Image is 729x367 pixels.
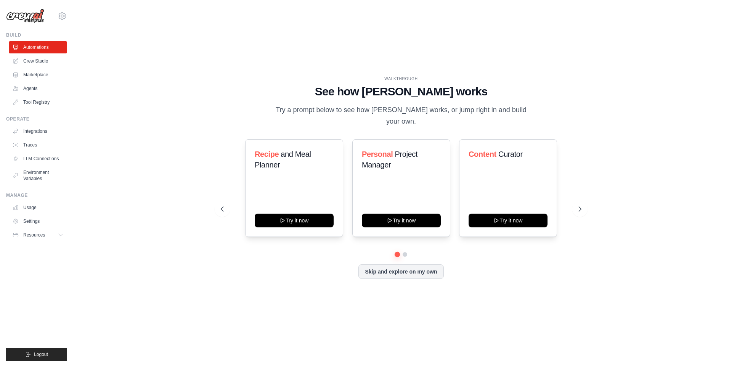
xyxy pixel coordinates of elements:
span: Curator [498,150,523,158]
a: Settings [9,215,67,227]
a: Automations [9,41,67,53]
p: Try a prompt below to see how [PERSON_NAME] works, or jump right in and build your own. [273,105,529,127]
a: Environment Variables [9,166,67,185]
span: Content [469,150,496,158]
img: Logo [6,9,44,23]
a: LLM Connections [9,153,67,165]
span: Logout [34,351,48,357]
div: Operate [6,116,67,122]
span: Resources [23,232,45,238]
a: Usage [9,201,67,214]
div: Manage [6,192,67,198]
a: Agents [9,82,67,95]
span: and Meal Planner [255,150,311,169]
a: Integrations [9,125,67,137]
div: Build [6,32,67,38]
span: Recipe [255,150,279,158]
a: Marketplace [9,69,67,81]
h1: See how [PERSON_NAME] works [221,85,581,98]
button: Try it now [469,214,548,227]
a: Tool Registry [9,96,67,108]
button: Try it now [255,214,334,227]
a: Traces [9,139,67,151]
span: Project Manager [362,150,417,169]
span: Personal [362,150,393,158]
div: WALKTHROUGH [221,76,581,82]
button: Try it now [362,214,441,227]
button: Logout [6,348,67,361]
button: Skip and explore on my own [358,264,443,279]
a: Crew Studio [9,55,67,67]
button: Resources [9,229,67,241]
